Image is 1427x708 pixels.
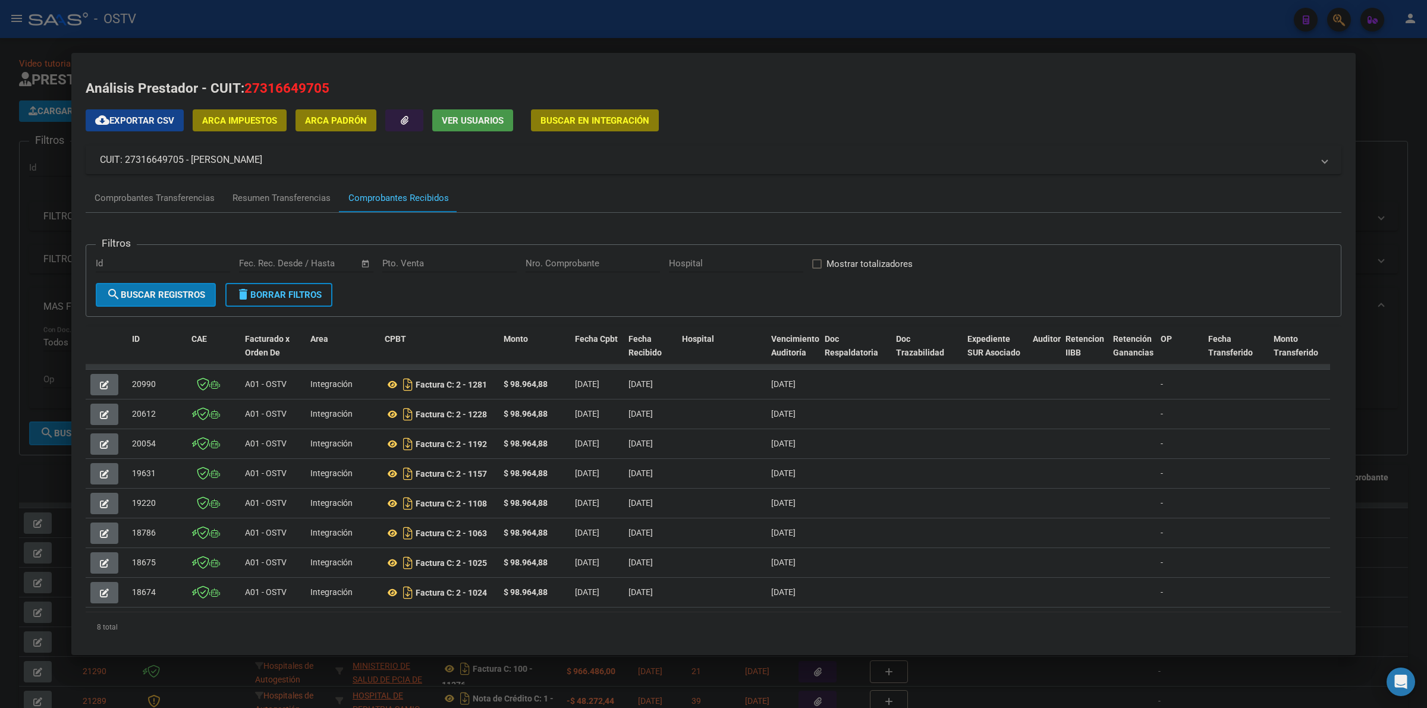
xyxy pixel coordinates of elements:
[95,191,215,205] div: Comprobantes Transferencias
[570,326,624,379] datatable-header-cell: Fecha Cpbt
[416,499,487,508] strong: Factura C: 2 - 1108
[245,558,287,567] span: A01 - OSTV
[504,334,528,344] span: Monto
[305,115,367,126] span: ARCA Padrón
[1161,334,1172,344] span: OP
[771,334,819,357] span: Vencimiento Auditoría
[245,409,287,418] span: A01 - OSTV
[442,115,504,126] span: Ver Usuarios
[771,528,796,537] span: [DATE]
[1161,439,1163,448] span: -
[628,379,653,389] span: [DATE]
[106,290,205,300] span: Buscar Registros
[504,587,548,597] strong: $ 98.964,88
[771,587,796,597] span: [DATE]
[400,494,416,513] i: Descargar documento
[1161,587,1163,597] span: -
[575,587,599,597] span: [DATE]
[380,326,499,379] datatable-header-cell: CPBT
[1387,668,1415,696] div: Open Intercom Messenger
[1269,326,1334,379] datatable-header-cell: Monto Transferido
[245,334,290,357] span: Facturado x Orden De
[132,409,156,418] span: 20612
[575,334,618,344] span: Fecha Cpbt
[628,498,653,508] span: [DATE]
[132,498,156,508] span: 19220
[132,334,140,344] span: ID
[575,528,599,537] span: [DATE]
[1203,326,1269,379] datatable-header-cell: Fecha Transferido
[95,115,174,126] span: Exportar CSV
[239,258,287,269] input: Fecha inicio
[86,612,1341,642] div: 8 total
[400,583,416,602] i: Descargar documento
[310,587,353,597] span: Integración
[245,439,287,448] span: A01 - OSTV
[132,587,156,597] span: 18674
[504,498,548,508] strong: $ 98.964,88
[400,435,416,454] i: Descargar documento
[96,235,137,251] h3: Filtros
[1156,326,1203,379] datatable-header-cell: OP
[1161,468,1163,478] span: -
[504,409,548,418] strong: $ 98.964,88
[245,528,287,537] span: A01 - OSTV
[240,326,306,379] datatable-header-cell: Facturado x Orden De
[132,439,156,448] span: 20054
[575,409,599,418] span: [DATE]
[771,409,796,418] span: [DATE]
[771,379,796,389] span: [DATE]
[232,191,331,205] div: Resumen Transferencias
[385,334,406,344] span: CPBT
[575,468,599,478] span: [DATE]
[771,498,796,508] span: [DATE]
[236,287,250,301] mat-icon: delete
[400,524,416,543] i: Descargar documento
[771,439,796,448] span: [DATE]
[575,439,599,448] span: [DATE]
[1161,409,1163,418] span: -
[820,326,891,379] datatable-header-cell: Doc Respaldatoria
[771,468,796,478] span: [DATE]
[628,558,653,567] span: [DATE]
[771,558,796,567] span: [DATE]
[766,326,820,379] datatable-header-cell: Vencimiento Auditoría
[310,334,328,344] span: Area
[575,558,599,567] span: [DATE]
[1108,326,1156,379] datatable-header-cell: Retención Ganancias
[306,326,380,379] datatable-header-cell: Area
[400,375,416,394] i: Descargar documento
[106,287,121,301] mat-icon: search
[1274,334,1318,357] span: Monto Transferido
[1161,528,1163,537] span: -
[1208,334,1253,357] span: Fecha Transferido
[310,498,353,508] span: Integración
[432,109,513,131] button: Ver Usuarios
[100,153,1313,167] mat-panel-title: CUIT: 27316649705 - [PERSON_NAME]
[132,468,156,478] span: 19631
[132,558,156,567] span: 18675
[1061,326,1108,379] datatable-header-cell: Retencion IIBB
[298,258,356,269] input: Fecha fin
[400,553,416,572] i: Descargar documento
[896,334,944,357] span: Doc Trazabilidad
[416,469,487,479] strong: Factura C: 2 - 1157
[310,379,353,389] span: Integración
[245,498,287,508] span: A01 - OSTV
[825,334,878,357] span: Doc Respaldatoria
[236,290,322,300] span: Borrar Filtros
[575,379,599,389] span: [DATE]
[1161,498,1163,508] span: -
[310,528,353,537] span: Integración
[967,334,1020,357] span: Expediente SUR Asociado
[416,588,487,597] strong: Factura C: 2 - 1024
[416,410,487,419] strong: Factura C: 2 - 1228
[504,558,548,567] strong: $ 98.964,88
[132,528,156,537] span: 18786
[624,326,677,379] datatable-header-cell: Fecha Recibido
[245,379,287,389] span: A01 - OSTV
[1033,334,1068,344] span: Auditoria
[245,587,287,597] span: A01 - OSTV
[1065,334,1104,357] span: Retencion IIBB
[416,439,487,449] strong: Factura C: 2 - 1192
